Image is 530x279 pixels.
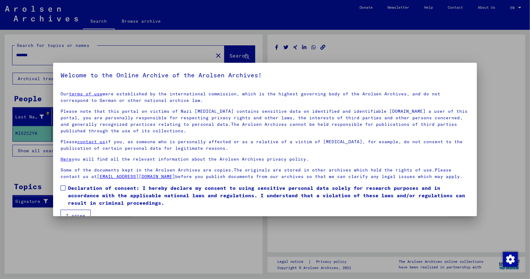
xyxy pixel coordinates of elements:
p: you will find all the relevant information about the Arolsen Archives privacy policy. [61,156,470,162]
p: Our were established by the international commission, which is the highest governing body of the ... [61,91,470,104]
a: [EMAIL_ADDRESS][DOMAIN_NAME] [97,174,175,179]
a: Here [61,156,72,162]
img: Change consent [503,252,518,267]
button: I agree [61,210,91,222]
p: Please if you, as someone who is personally affected or as a relative of a victim of [MEDICAL_DAT... [61,139,470,152]
div: Change consent [503,252,518,267]
a: contact us [77,139,105,144]
h5: Welcome to the Online Archive of the Arolsen Archives! [61,70,470,80]
p: Some of the documents kept in the Arolsen Archives are copies.The originals are stored in other a... [61,167,470,180]
span: Declaration of consent: I hereby declare my consent to using sensitive personal data solely for r... [68,184,470,207]
a: terms of use [69,91,102,97]
p: Please note that this portal on victims of Nazi [MEDICAL_DATA] contains sensitive data on identif... [61,108,470,134]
